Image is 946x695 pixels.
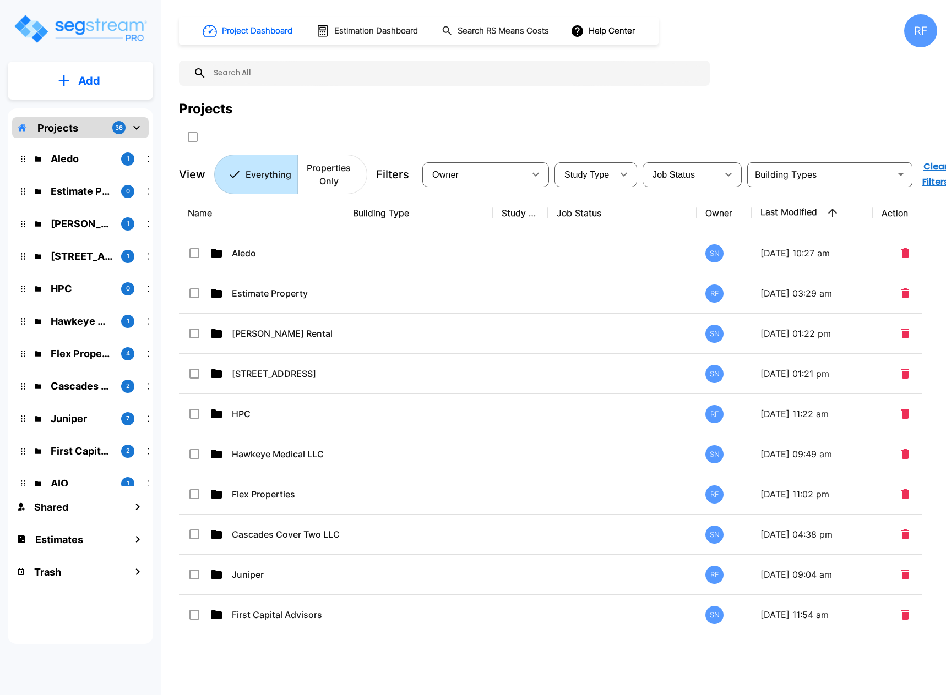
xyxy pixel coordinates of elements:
h1: Trash [34,565,61,579]
span: Study Type [564,170,609,179]
button: More-Options [914,403,936,425]
p: Aledo [51,151,112,166]
p: [DATE] 04:38 pm [760,528,864,541]
button: More-Options [914,443,936,465]
h1: Estimation Dashboard [334,25,418,37]
p: Add [78,73,100,89]
div: SN [705,445,724,463]
p: Cascades Cover Two LLC [51,379,112,393]
p: 138 Polecat Lane [51,249,112,264]
button: More-Options [914,242,936,264]
th: Last Modified [752,193,873,233]
p: Estimate Property [51,184,112,199]
p: 2 [126,446,130,456]
p: Flex Properties [232,488,342,501]
img: Logo [13,13,148,45]
div: SN [705,526,724,544]
button: Delete [897,363,914,385]
p: [DATE] 01:21 pm [760,367,864,380]
div: SN [705,244,724,262]
th: Study Type [493,193,548,233]
p: Juniper [232,568,342,581]
p: Kessler Rental [51,216,112,231]
input: Search All [206,61,704,86]
button: Delete [897,604,914,626]
div: Projects [179,99,232,119]
th: Name [179,193,344,233]
th: Action [873,193,944,233]
p: Estimate Property [232,287,342,300]
button: More-Options [914,523,936,545]
p: First Capital Advisors [232,608,342,621]
div: SN [705,325,724,343]
button: Delete [897,483,914,505]
p: Properties Only [304,161,354,188]
button: More-Options [914,483,936,505]
div: SN [705,606,724,624]
span: Owner [432,170,459,179]
p: 1 [127,219,129,228]
p: [STREET_ADDRESS] [232,367,342,380]
button: More-Options [914,363,936,385]
h1: Shared [34,500,68,515]
h1: Estimates [35,532,83,547]
div: RF [705,284,724,303]
button: More-Options [914,322,936,344]
p: HPC [232,407,342,420]
p: 0 [126,187,130,196]
p: [DATE] 09:04 am [760,568,864,581]
p: AIO [51,476,112,491]
p: Hawkeye Medical LLC [51,314,112,329]
button: Delete [897,443,914,465]
p: [DATE] 10:27 am [760,247,864,260]
div: RF [705,405,724,423]
span: Job Status [653,170,695,179]
p: 1 [127,316,129,326]
th: Building Type [344,193,493,233]
p: Everything [246,168,291,181]
p: Juniper [51,411,112,426]
th: Owner [697,193,752,233]
button: Project Dashboard [198,19,298,43]
div: RF [705,485,724,504]
p: [DATE] 09:49 am [760,447,864,461]
button: More-Options [914,604,936,626]
p: View [179,166,205,183]
button: Delete [897,242,914,264]
input: Building Types [751,167,891,182]
p: HPC [51,281,112,296]
p: 1 [127,154,129,163]
button: Delete [897,403,914,425]
p: Filters [376,166,409,183]
p: Cascades Cover Two LLC [232,528,342,541]
button: Delete [897,322,914,344]
button: Delete [897,282,914,304]
p: 1 [127,251,129,261]
h1: Search RS Means Costs [458,25,549,37]
p: [DATE] 11:54 am [760,608,864,621]
p: [PERSON_NAME] Rental [232,327,342,340]
h1: Project Dashboard [222,25,292,37]
p: Projects [37,121,78,135]
div: Select [645,159,717,190]
div: Select [557,159,613,190]
button: Everything [214,155,298,194]
button: SelectAll [182,126,204,148]
button: More-Options [914,282,936,304]
p: Flex Properties [51,346,112,361]
div: Select [425,159,525,190]
p: Hawkeye Medical LLC [232,447,342,461]
button: Properties Only [297,155,367,194]
button: Add [8,65,153,97]
div: SN [705,365,724,383]
button: More-Options [914,563,936,585]
p: 1 [127,479,129,488]
p: [DATE] 03:29 am [760,287,864,300]
p: 0 [126,284,130,293]
button: Estimation Dashboard [312,19,424,42]
p: First Capital Advisors [51,444,112,458]
button: Search RS Means Costs [437,20,555,42]
p: [DATE] 01:22 pm [760,327,864,340]
button: Open [893,167,909,182]
th: Job Status [548,193,697,233]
